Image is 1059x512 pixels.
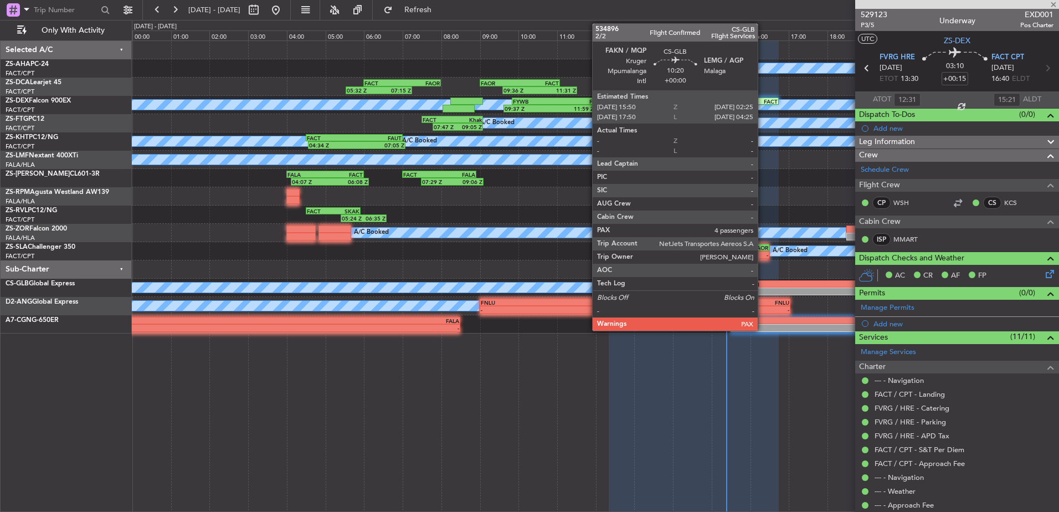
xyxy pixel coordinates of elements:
div: FVRG [648,98,713,105]
div: FALA [439,171,475,178]
a: D2-ANGGlobal Express [6,299,78,305]
div: 11:59 Z [549,105,594,112]
span: ETOT [880,74,898,85]
div: 16:00 [750,30,789,40]
div: SKAK [333,208,359,214]
span: CS-GLB [6,280,29,287]
a: FACT/CPT [6,124,34,132]
span: ZS-DCA [6,79,30,86]
div: FYWB [513,98,559,105]
button: Only With Activity [12,22,120,39]
span: 13:30 [901,74,918,85]
a: FVRG / HRE - Catering [875,403,949,413]
div: FACT [307,135,354,141]
span: Services [859,331,888,344]
a: --- - Navigation [875,473,924,482]
div: FVRG [706,244,737,251]
a: KCS [1004,198,1029,208]
div: 02:00 [209,30,248,40]
div: FALA [648,299,719,306]
span: Charter [859,361,886,373]
a: FALA/HLA [6,197,35,206]
div: 03:00 [248,30,287,40]
div: 06:35 Z [363,215,385,222]
div: - [744,288,948,295]
div: FACT [713,98,778,105]
a: ZS-SLAChallenger 350 [6,244,75,250]
div: FACT [520,80,559,86]
div: [DATE] - [DATE] [134,22,177,32]
div: A/C Booked [354,224,389,241]
a: ZS-FTGPC12 [6,116,44,122]
div: FALA [287,171,325,178]
div: FALA [543,299,606,306]
span: Refresh [395,6,441,14]
div: FACT [616,62,639,68]
span: ALDT [1023,94,1041,105]
div: Khak [452,116,481,123]
div: FAGR [639,62,662,68]
div: 12:00 [596,30,635,40]
div: 08:00 [441,30,480,40]
div: FALA [235,318,459,324]
span: Cabin Crew [859,216,901,228]
span: Dispatch Checks and Weather [859,252,964,265]
a: ZS-KHTPC12/NG [6,134,58,141]
div: FALA [616,244,645,251]
div: - [732,325,943,331]
span: ZS-RVL [6,207,28,214]
a: --- - Navigation [875,376,924,385]
div: 07:29 Z [422,178,453,185]
a: FVRG / HRE - Parking [875,417,946,427]
div: FAKN [744,281,948,288]
div: ISP [872,233,891,245]
span: Dispatch To-Dos [859,109,915,121]
div: 18:00 [827,30,866,40]
div: 09:00 [480,30,519,40]
a: FALA/HLA [6,161,35,169]
div: 10:00 [518,30,557,40]
span: EXD001 [1020,9,1053,21]
div: FAOR [737,244,768,251]
div: - [235,325,459,331]
span: ZS-DEX [6,98,29,104]
span: [DATE] [991,63,1014,74]
a: MMART [893,234,918,244]
span: ZS-SLA [6,244,28,250]
span: ZS-KHT [6,134,29,141]
span: Flight Crew [859,179,900,192]
span: ZS-[PERSON_NAME] [6,171,70,177]
a: FACT/CPT [6,252,34,260]
div: 07:15 Z [379,87,411,94]
span: ZS-ZOR [6,226,29,232]
div: 04:34 Z [309,142,357,149]
div: 17:00 [789,30,827,40]
div: FAUT [354,135,401,141]
div: 01:00 [171,30,210,40]
span: Crew [859,149,878,162]
a: Manage Permits [861,303,914,314]
div: 07:47 Z [434,124,458,130]
div: 05:00 [326,30,364,40]
span: D2-ANG [6,299,32,305]
div: - [719,306,790,313]
span: Leg Information [859,136,915,149]
div: 12:21 Z [610,105,669,112]
span: 16:40 [991,74,1009,85]
div: FALA [700,153,733,160]
div: CS [983,197,1001,209]
a: FACT/CPT [6,69,34,78]
span: ZS-FTG [6,116,28,122]
span: FVRG HRE [880,52,915,63]
div: 12:40 Z [622,69,638,75]
div: FVRG [645,244,675,251]
div: 11:31 Z [539,87,575,94]
span: 03:10 [946,61,964,72]
a: Manage Services [861,347,916,358]
div: A/C Booked [773,243,808,259]
div: - [689,215,717,222]
a: CS-GLBGlobal Express [6,280,75,287]
div: 07:05 Z [357,142,404,149]
div: FACT [307,208,333,214]
span: CR [923,270,933,281]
